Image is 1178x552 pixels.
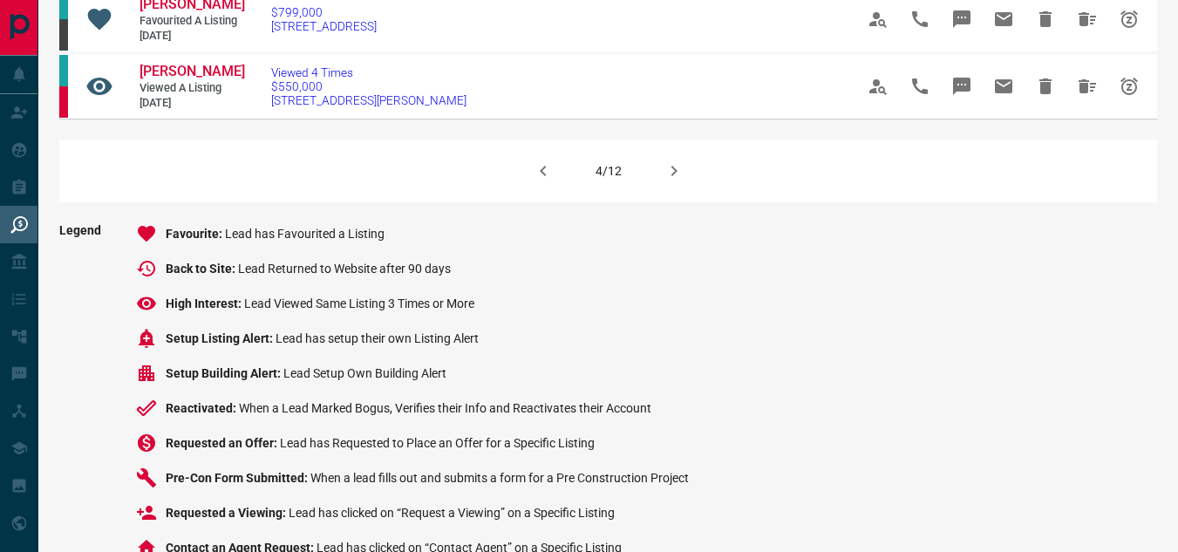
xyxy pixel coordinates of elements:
[1025,65,1066,107] span: Hide
[271,65,466,107] a: Viewed 4 Times$550,000[STREET_ADDRESS][PERSON_NAME]
[166,506,289,520] span: Requested a Viewing
[280,436,595,450] span: Lead has Requested to Place an Offer for a Specific Listing
[271,65,466,79] span: Viewed 4 Times
[1108,65,1150,107] span: Snooze
[289,506,615,520] span: Lead has clicked on “Request a Viewing” on a Specific Listing
[283,366,446,380] span: Lead Setup Own Building Alert
[271,19,377,33] span: [STREET_ADDRESS]
[983,65,1025,107] span: Email
[244,296,474,310] span: Lead Viewed Same Listing 3 Times or More
[166,227,225,241] span: Favourite
[166,262,238,276] span: Back to Site
[899,65,941,107] span: Call
[140,63,244,81] a: [PERSON_NAME]
[1066,65,1108,107] span: Hide All from Surjith Surendran
[140,14,244,29] span: Favourited a Listing
[239,401,651,415] span: When a Lead Marked Bogus, Verifies their Info and Reactivates their Account
[59,55,68,86] div: condos.ca
[596,164,622,178] div: 4/12
[271,5,377,19] span: $799,000
[941,65,983,107] span: Message
[225,227,385,241] span: Lead has Favourited a Listing
[166,296,244,310] span: High Interest
[271,93,466,107] span: [STREET_ADDRESS][PERSON_NAME]
[271,79,466,93] span: $550,000
[140,96,244,111] span: [DATE]
[857,65,899,107] span: View Profile
[59,19,68,51] div: mrloft.ca
[166,331,276,345] span: Setup Listing Alert
[140,63,245,79] span: [PERSON_NAME]
[238,262,451,276] span: Lead Returned to Website after 90 days
[140,81,244,96] span: Viewed a Listing
[166,471,310,485] span: Pre-Con Form Submitted
[310,471,689,485] span: When a lead fills out and submits a form for a Pre Construction Project
[59,86,68,118] div: property.ca
[166,401,239,415] span: Reactivated
[166,436,280,450] span: Requested an Offer
[166,366,283,380] span: Setup Building Alert
[271,5,377,33] a: $799,000[STREET_ADDRESS]
[276,331,479,345] span: Lead has setup their own Listing Alert
[140,29,244,44] span: [DATE]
